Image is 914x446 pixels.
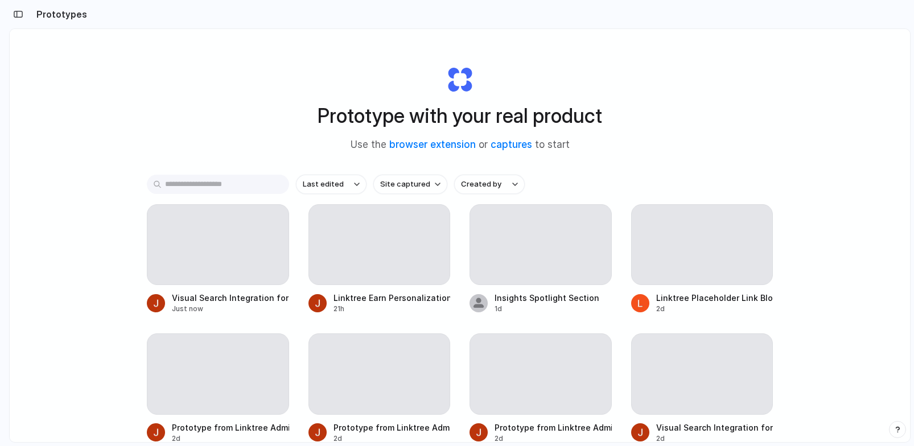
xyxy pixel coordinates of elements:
button: Site captured [373,175,447,194]
div: 1d [495,304,599,314]
a: Visual Search Integration for Product AdditionJust now [147,204,289,314]
a: Prototype from Linktree Admin v32d [308,333,451,443]
span: Created by [461,179,501,190]
a: Insights Spotlight Section1d [470,204,612,314]
div: Insights Spotlight Section [495,292,599,304]
a: Linktree Placeholder Link Blocks2d [631,204,773,314]
a: Prototype from Linktree Admin Dashboard2d [470,333,612,443]
h1: Prototype with your real product [318,101,602,131]
div: 2d [656,304,773,314]
a: captures [491,139,532,150]
h2: Prototypes [32,7,87,21]
span: Site captured [380,179,430,190]
a: browser extension [389,139,476,150]
div: Linktree Earn Personalization Prototype v2 [334,292,451,304]
a: Visual Search Integration for Linktree2d [631,333,773,443]
div: 21h [334,304,451,314]
button: Last edited [296,175,367,194]
a: Linktree Earn Personalization Prototype v221h [308,204,451,314]
button: Created by [454,175,525,194]
div: Prototype from Linktree Admin v3 [334,422,451,433]
a: Prototype from Linktree Admin v42d [147,333,289,443]
span: Last edited [303,179,344,190]
div: 2d [172,433,289,444]
div: Visual Search Integration for Linktree [656,422,773,433]
div: 2d [656,433,773,444]
span: Use the or to start [351,138,570,152]
div: Linktree Placeholder Link Blocks [656,292,773,304]
div: Prototype from Linktree Admin v4 [172,422,289,433]
div: 2d [495,433,612,444]
div: Visual Search Integration for Product Addition [172,292,289,304]
div: 2d [334,433,451,444]
div: Just now [172,304,289,314]
div: Prototype from Linktree Admin Dashboard [495,422,612,433]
